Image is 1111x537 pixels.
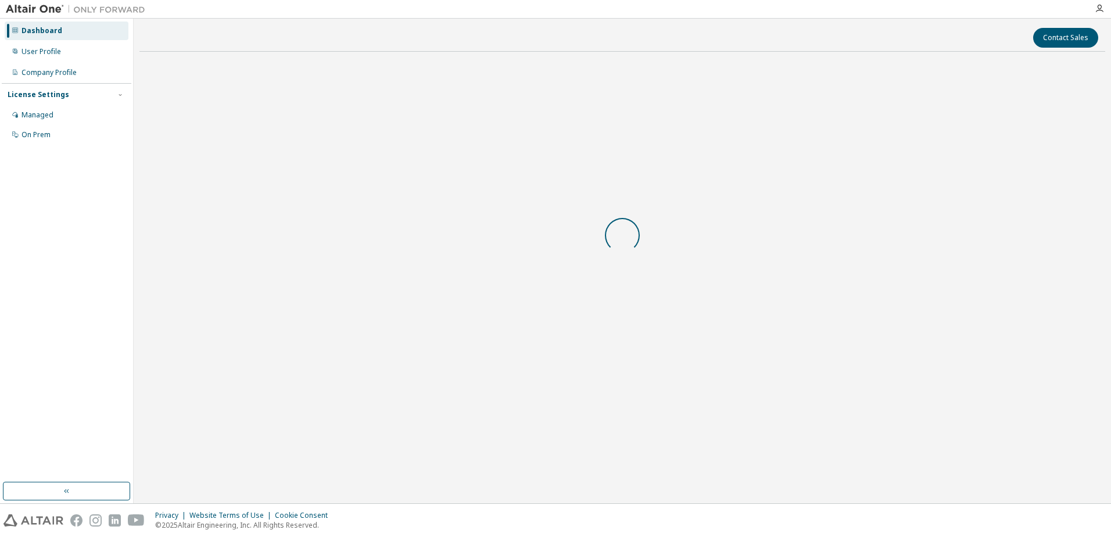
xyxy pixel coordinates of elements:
button: Contact Sales [1033,28,1098,48]
div: Dashboard [21,26,62,35]
div: User Profile [21,47,61,56]
p: © 2025 Altair Engineering, Inc. All Rights Reserved. [155,520,335,530]
div: Cookie Consent [275,511,335,520]
div: License Settings [8,90,69,99]
div: Managed [21,110,53,120]
div: On Prem [21,130,51,139]
div: Website Terms of Use [189,511,275,520]
div: Privacy [155,511,189,520]
img: instagram.svg [89,514,102,527]
img: facebook.svg [70,514,83,527]
img: youtube.svg [128,514,145,527]
img: Altair One [6,3,151,15]
img: altair_logo.svg [3,514,63,527]
div: Company Profile [21,68,77,77]
img: linkedin.svg [109,514,121,527]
